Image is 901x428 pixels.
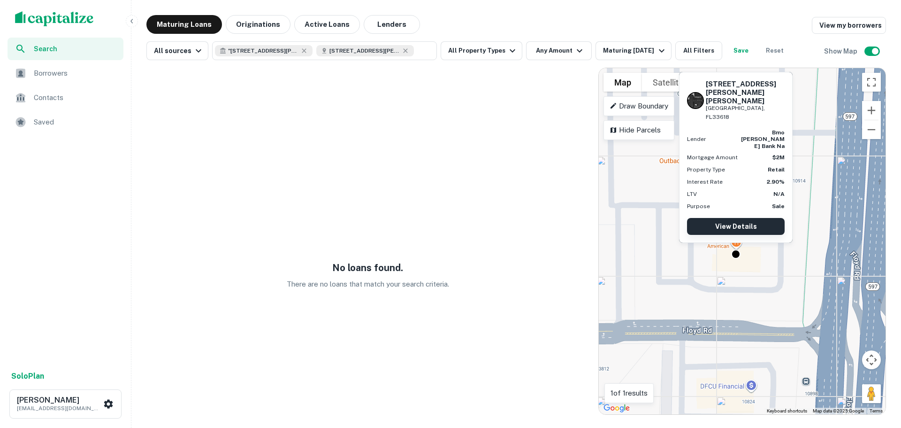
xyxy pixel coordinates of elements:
[870,408,883,413] a: Terms
[599,68,886,414] div: 0 0
[228,47,298,55] span: " [STREET_ADDRESS][PERSON_NAME][PERSON_NAME] "
[526,41,592,60] button: Any Amount
[441,41,522,60] button: All Property Types
[294,15,360,34] button: Active Loans
[34,44,118,54] span: Search
[687,218,785,235] a: View Details
[862,73,881,92] button: Toggle fullscreen view
[768,166,785,173] strong: Retail
[287,279,449,290] p: There are no loans that match your search criteria.
[15,11,94,26] img: capitalize-logo.png
[687,135,706,143] p: Lender
[364,15,420,34] button: Lenders
[603,45,667,56] div: Maturing [DATE]
[610,101,668,112] p: Draw Boundary
[741,129,785,149] strong: bmo [PERSON_NAME] bank na
[706,80,785,105] h6: [STREET_ADDRESS][PERSON_NAME][PERSON_NAME]
[8,38,123,60] a: Search
[812,17,886,34] a: View my borrowers
[675,41,722,60] button: All Filters
[596,41,671,60] button: Maturing [DATE]
[11,371,44,382] a: SoloPlan
[329,47,400,55] span: [STREET_ADDRESS][PERSON_NAME][PERSON_NAME]
[603,73,642,92] button: Show street map
[706,104,785,122] p: [GEOGRAPHIC_DATA], FL33618
[611,388,648,399] p: 1 of 1 results
[220,47,226,54] svg: Search for lender by keyword
[146,15,222,34] button: Maturing Loans
[8,111,123,133] a: Saved
[34,117,118,128] span: Saved
[8,86,123,109] a: Contacts
[34,92,118,103] span: Contacts
[687,178,723,186] p: Interest Rate
[17,397,101,404] h6: [PERSON_NAME]
[642,73,694,92] button: Show satellite imagery
[687,153,738,162] p: Mortgage Amount
[862,350,881,369] button: Map camera controls
[767,179,785,185] strong: 2.90%
[9,389,122,419] button: [PERSON_NAME][EMAIL_ADDRESS][DOMAIN_NAME]
[687,190,697,198] p: LTV
[773,191,785,197] strong: N/A
[772,203,785,210] strong: Sale
[34,68,118,79] span: Borrowers
[687,202,710,210] p: Purpose
[17,404,101,412] p: [EMAIL_ADDRESS][DOMAIN_NAME]
[854,353,901,398] iframe: Chat Widget
[862,120,881,139] button: Zoom out
[813,408,864,413] span: Map data ©2025 Google
[610,125,668,136] p: Hide Parcels
[154,45,204,56] div: All sources
[772,154,785,161] strong: $2M
[601,402,632,414] img: Google
[226,15,290,34] button: Originations
[767,408,807,414] button: Keyboard shortcuts
[11,372,44,381] strong: Solo Plan
[601,402,632,414] a: Open this area in Google Maps (opens a new window)
[760,41,790,60] button: Reset
[332,261,403,275] h5: No loans found.
[726,41,756,60] button: Save your search to get updates of matches that match your search criteria.
[146,41,208,60] button: All sources
[824,46,859,56] h6: Show Map
[8,62,123,85] a: Borrowers
[862,101,881,120] button: Zoom in
[687,165,725,174] p: Property Type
